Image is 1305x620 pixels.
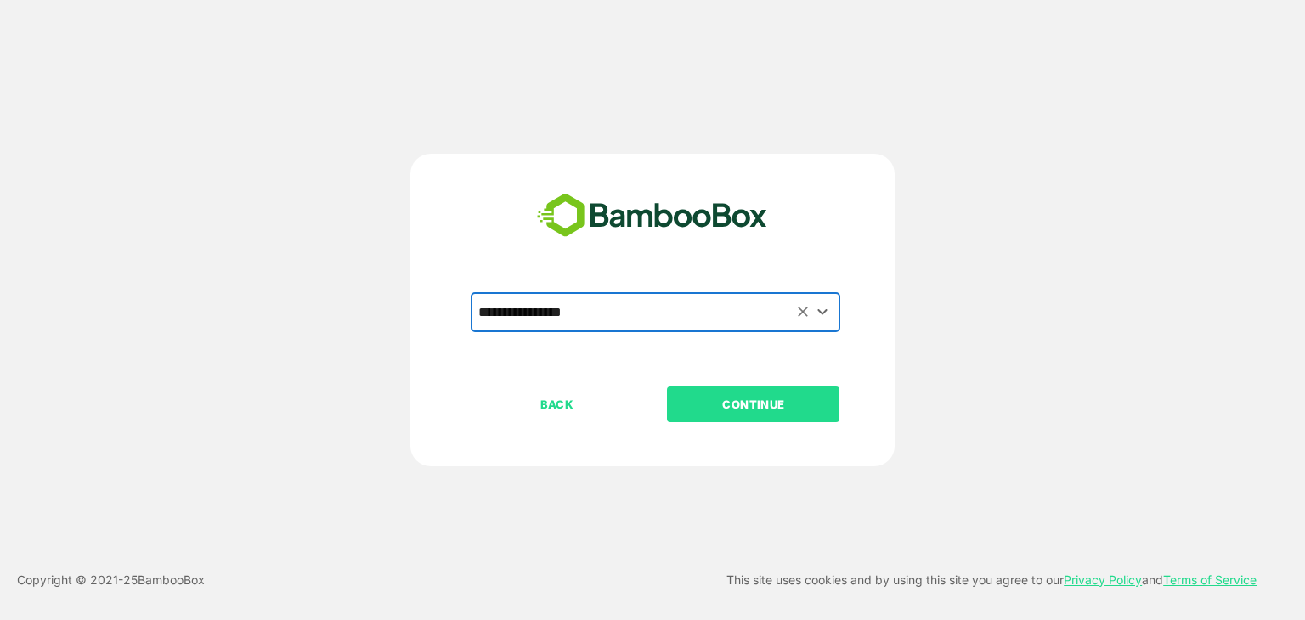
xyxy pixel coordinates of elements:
[17,570,205,590] p: Copyright © 2021- 25 BambooBox
[726,570,1257,590] p: This site uses cookies and by using this site you agree to our and
[471,386,643,422] button: BACK
[667,386,839,422] button: CONTINUE
[669,395,839,414] p: CONTINUE
[472,395,642,414] p: BACK
[794,302,813,322] button: Clear
[811,301,834,324] button: Open
[528,188,777,244] img: bamboobox
[1163,572,1257,587] a: Terms of Service
[1064,572,1142,587] a: Privacy Policy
